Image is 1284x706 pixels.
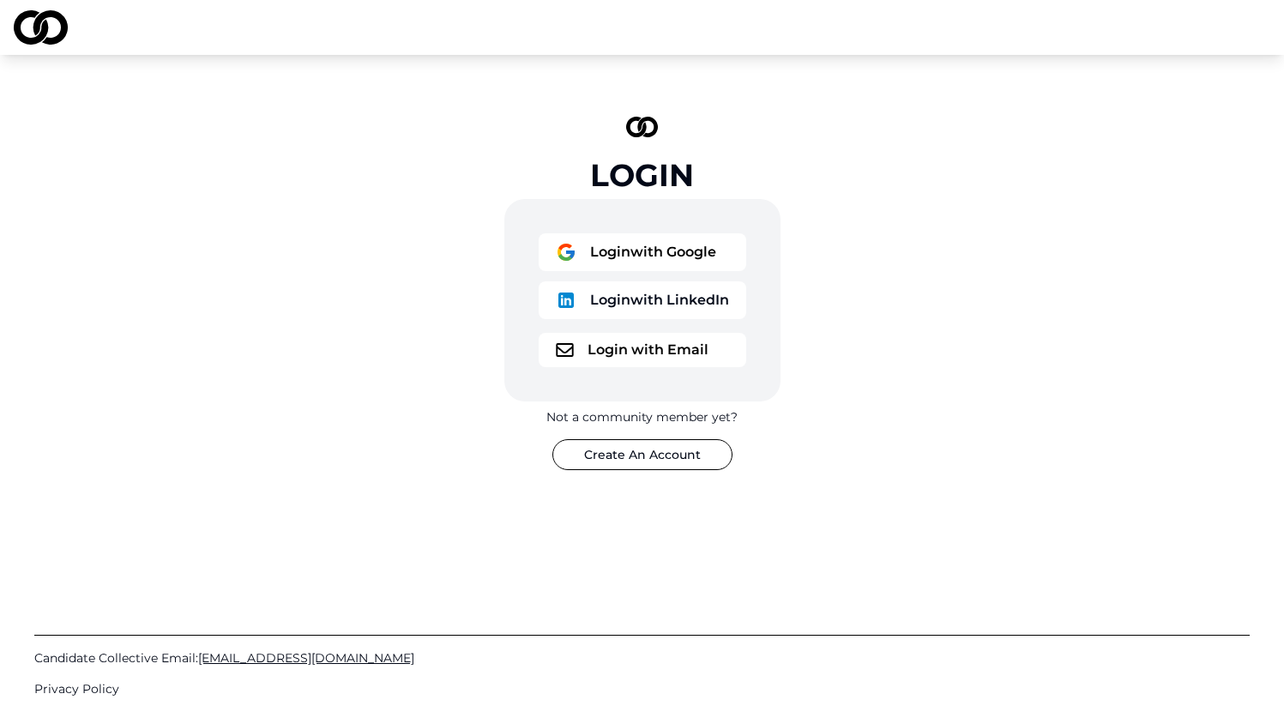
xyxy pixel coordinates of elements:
button: logoLoginwith LinkedIn [539,281,746,319]
div: Not a community member yet? [546,408,738,425]
img: logo [556,343,574,357]
a: Privacy Policy [34,680,1250,697]
a: Candidate Collective Email:[EMAIL_ADDRESS][DOMAIN_NAME] [34,649,1250,667]
img: logo [626,117,659,137]
img: logo [14,10,68,45]
div: Login [590,158,694,192]
button: logoLoginwith Google [539,233,746,271]
button: logoLogin with Email [539,333,746,367]
img: logo [556,290,576,311]
button: Create An Account [552,439,732,470]
span: [EMAIL_ADDRESS][DOMAIN_NAME] [198,650,414,666]
img: logo [556,242,576,262]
